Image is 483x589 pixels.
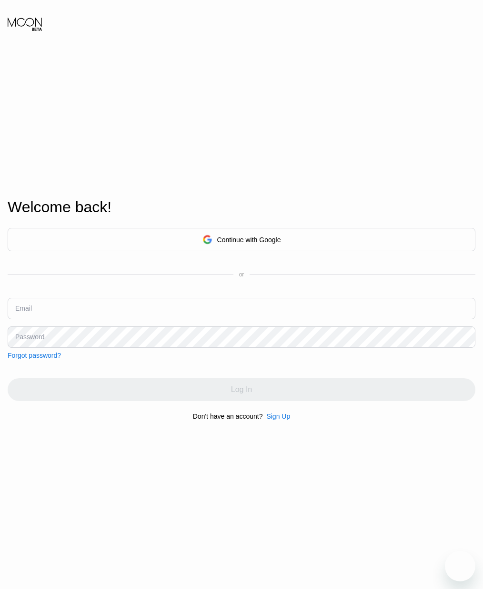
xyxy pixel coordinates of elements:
[15,304,32,312] div: Email
[8,352,61,359] div: Forgot password?
[193,412,263,420] div: Don't have an account?
[239,271,244,278] div: or
[15,333,44,341] div: Password
[8,198,475,216] div: Welcome back!
[8,228,475,251] div: Continue with Google
[262,412,290,420] div: Sign Up
[266,412,290,420] div: Sign Up
[217,236,281,244] div: Continue with Google
[445,551,475,581] iframe: Button to launch messaging window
